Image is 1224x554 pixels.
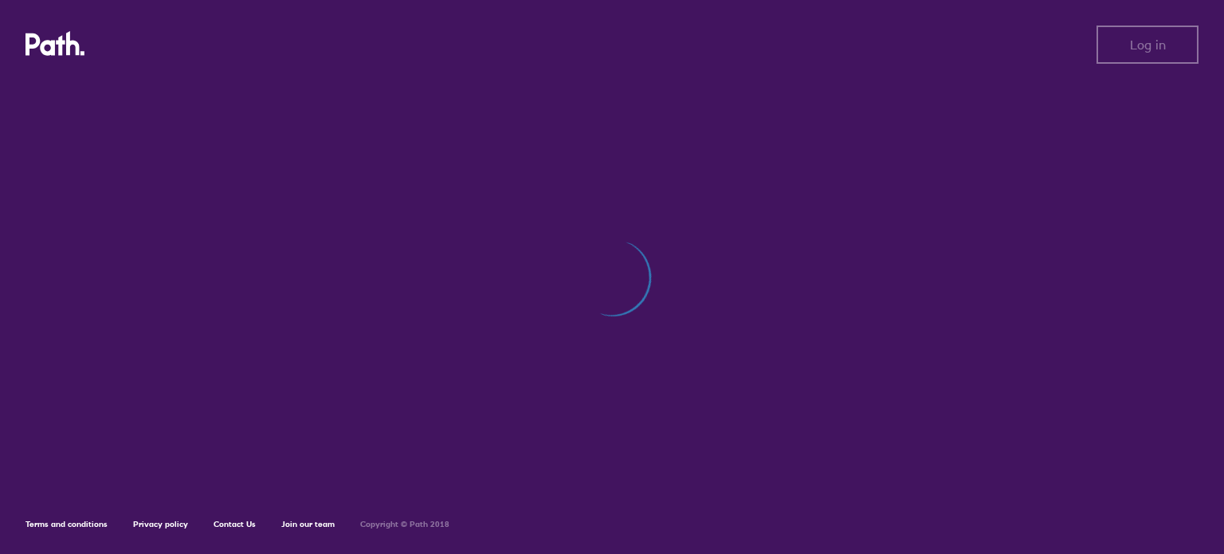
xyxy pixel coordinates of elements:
[1130,37,1166,52] span: Log in
[214,519,256,529] a: Contact Us
[281,519,335,529] a: Join our team
[133,519,188,529] a: Privacy policy
[1096,26,1198,64] button: Log in
[360,520,449,529] h6: Copyright © Path 2018
[25,519,108,529] a: Terms and conditions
